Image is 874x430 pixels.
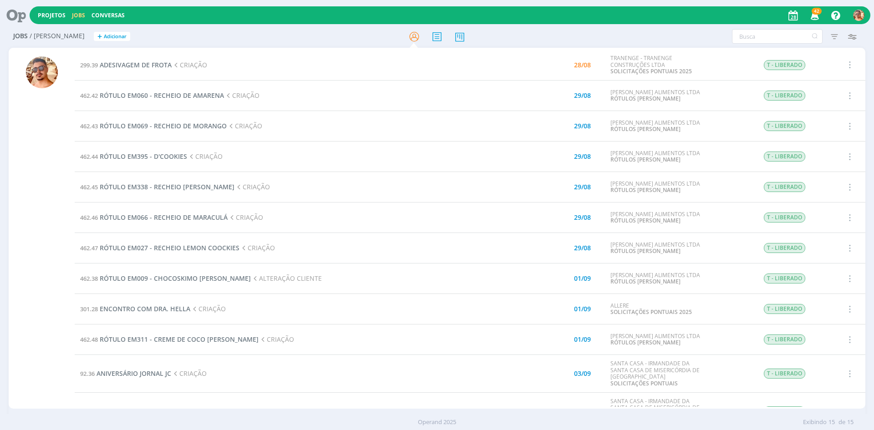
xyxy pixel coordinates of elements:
a: 301.28ENCONTRO COM DRA. HELLA [80,304,190,313]
div: TRANENGE - TRANENGE CONSTRUÇÕES LTDA [610,55,704,75]
a: 462.38RÓTULO EM009 - CHOCOSKIMO [PERSON_NAME] [80,274,251,283]
span: RÓTULO EM395 - D'COOKIES [100,152,187,161]
a: 92.37ANIVERSÁRIO DA TIGRE [80,407,168,415]
span: CRIAÇÃO [228,213,263,222]
div: 29/08 [574,92,591,99]
div: 01/09 [574,306,591,312]
span: 301.28 [80,305,98,313]
button: V [853,7,865,23]
a: 462.45RÓTULO EM338 - RECHEIO [PERSON_NAME] [80,182,234,191]
a: RÓTULOS [PERSON_NAME] [610,339,681,346]
span: 92.36 [80,369,95,378]
span: ALTERAÇÃO CLIENTE [251,274,322,283]
div: 29/08 [574,214,591,221]
span: CRIAÇÃO [234,182,270,191]
span: T - LIBERADO [764,91,805,101]
span: 462.45 [80,183,98,191]
a: SOLICITAÇÕES PONTUAIS [610,379,678,387]
a: 462.46RÓTULO EM066 - RECHEIO DE MARACULÁ [80,213,228,222]
div: 29/08 [574,153,591,160]
span: 299.39 [80,61,98,69]
span: CRIAÇÃO [187,152,223,161]
span: CRIAÇÃO [227,121,262,130]
div: 01/09 [574,275,591,282]
span: 462.47 [80,244,98,252]
button: Projetos [35,12,68,19]
button: 42 [805,7,823,24]
a: 462.43RÓTULO EM069 - RECHEIO DE MORANGO [80,121,227,130]
span: Adicionar [104,34,127,40]
span: RÓTULO EM009 - CHOCOSKIMO [PERSON_NAME] [100,274,251,283]
span: T - LIBERADO [764,304,805,314]
a: 462.42RÓTULO EM060 - RECHEIO DE AMARENA [80,91,224,100]
span: T - LIBERADO [764,273,805,283]
input: Busca [732,29,823,44]
img: V [26,56,58,88]
span: + [97,32,102,41]
button: Conversas [89,12,127,19]
div: 03/09 [574,370,591,377]
div: [PERSON_NAME] ALIMENTOS LTDA [610,120,704,133]
div: [PERSON_NAME] ALIMENTOS LTDA [610,181,704,194]
span: CRIAÇÃO [259,335,294,344]
span: CRIAÇÃO [224,91,259,100]
span: 462.43 [80,122,98,130]
span: T - LIBERADO [764,182,805,192]
a: 92.36ANIVERSÁRIO JORNAL JC [80,369,171,378]
span: T - LIBERADO [764,334,805,344]
a: 462.48RÓTULO EM311 - CREME DE COCO [PERSON_NAME] [80,335,259,344]
span: RÓTULO EM069 - RECHEIO DE MORANGO [100,121,227,130]
span: T - LIBERADO [764,212,805,223]
div: [PERSON_NAME] ALIMENTOS LTDA [610,211,704,224]
span: T - LIBERADO [764,369,805,379]
a: SOLICITAÇÕES PONTUAIS 2025 [610,67,692,75]
span: ANIVERSÁRIO DA TIGRE [97,407,168,415]
span: T - LIBERADO [764,243,805,253]
a: 299.39ADESIVAGEM DE FROTA [80,61,172,69]
span: CRIAÇÃO [190,304,226,313]
span: Jobs [13,32,28,40]
div: [PERSON_NAME] ALIMENTOS LTDA [610,272,704,285]
span: CRIAÇÃO [172,61,207,69]
span: 462.38 [80,274,98,283]
span: 462.44 [80,152,98,161]
span: de [838,418,845,427]
span: 15 [847,418,854,427]
span: T - LIBERADO [764,60,805,70]
div: 29/08 [574,184,591,190]
span: ENCONTRO COM DRA. HELLA [100,304,190,313]
div: [PERSON_NAME] ALIMENTOS LTDA [610,150,704,163]
div: ALLERE [610,303,704,316]
div: 29/08 [574,245,591,251]
span: / [PERSON_NAME] [30,32,85,40]
span: RÓTULO EM338 - RECHEIO [PERSON_NAME] [100,182,234,191]
span: RÓTULO EM311 - CREME DE COCO [PERSON_NAME] [100,335,259,344]
span: RÓTULO EM027 - RECHEIO LEMON COOCKIES [100,243,239,252]
span: ANIVERSÁRIO JORNAL JC [97,369,171,378]
span: 42 [812,8,822,15]
div: SANTA CASA - IRMANDADE DA SANTA CASA DE MISERICÓRDIA DE [GEOGRAPHIC_DATA] [610,360,704,387]
a: RÓTULOS [PERSON_NAME] [610,278,681,285]
a: RÓTULOS [PERSON_NAME] [610,125,681,133]
span: CRIAÇÃO [239,243,275,252]
a: SOLICITAÇÕES PONTUAIS 2025 [610,308,692,316]
div: 29/08 [574,123,591,129]
span: CRIAÇÃO [171,369,207,378]
span: T - LIBERADO [764,121,805,131]
span: 462.42 [80,91,98,100]
a: RÓTULOS [PERSON_NAME] [610,186,681,194]
div: [PERSON_NAME] ALIMENTOS LTDA [610,333,704,346]
span: RÓTULO EM060 - RECHEIO DE AMARENA [100,91,224,100]
span: 462.46 [80,213,98,222]
div: [PERSON_NAME] ALIMENTOS LTDA [610,242,704,255]
div: 01/09 [574,336,591,343]
a: Projetos [38,11,66,19]
a: Jobs [72,11,85,19]
span: T - LIBERADO [764,152,805,162]
a: RÓTULOS [PERSON_NAME] [610,247,681,255]
span: 462.48 [80,335,98,344]
span: CRIAÇÃO [168,407,203,415]
span: ADESIVAGEM DE FROTA [100,61,172,69]
div: SANTA CASA - IRMANDADE DA SANTA CASA DE MISERICÓRDIA DE [GEOGRAPHIC_DATA] [610,398,704,425]
a: 462.47RÓTULO EM027 - RECHEIO LEMON COOCKIES [80,243,239,252]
